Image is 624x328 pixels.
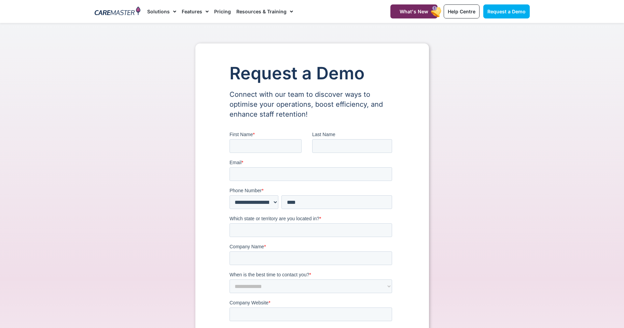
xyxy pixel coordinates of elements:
span: Help Centre [448,9,475,14]
a: Help Centre [444,4,480,18]
span: What's New [400,9,428,14]
p: Connect with our team to discover ways to optimise your operations, boost efficiency, and enhance... [230,90,395,119]
a: What's New [390,4,438,18]
h1: Request a Demo [230,64,395,83]
img: CareMaster Logo [95,6,141,17]
a: Request a Demo [483,4,530,18]
span: Request a Demo [487,9,526,14]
